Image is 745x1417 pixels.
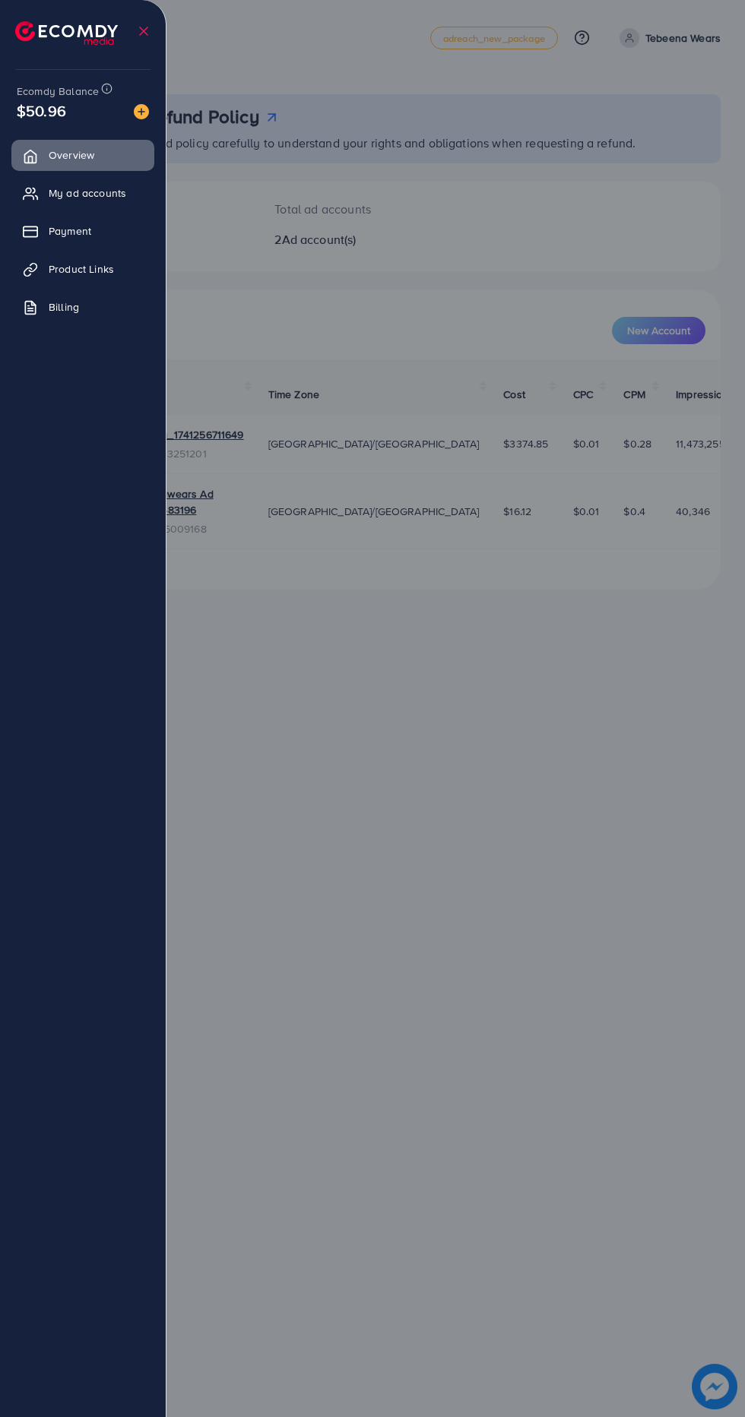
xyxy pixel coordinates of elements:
a: Product Links [11,254,154,284]
span: $50.96 [17,100,66,122]
span: Payment [49,223,91,239]
img: logo [15,21,118,45]
span: My ad accounts [49,185,126,201]
span: Overview [49,147,94,163]
span: Billing [49,299,79,315]
img: image [134,104,149,119]
a: Overview [11,140,154,170]
a: My ad accounts [11,178,154,208]
span: Ecomdy Balance [17,84,99,99]
a: Payment [11,216,154,246]
a: Billing [11,292,154,322]
span: Product Links [49,261,114,277]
